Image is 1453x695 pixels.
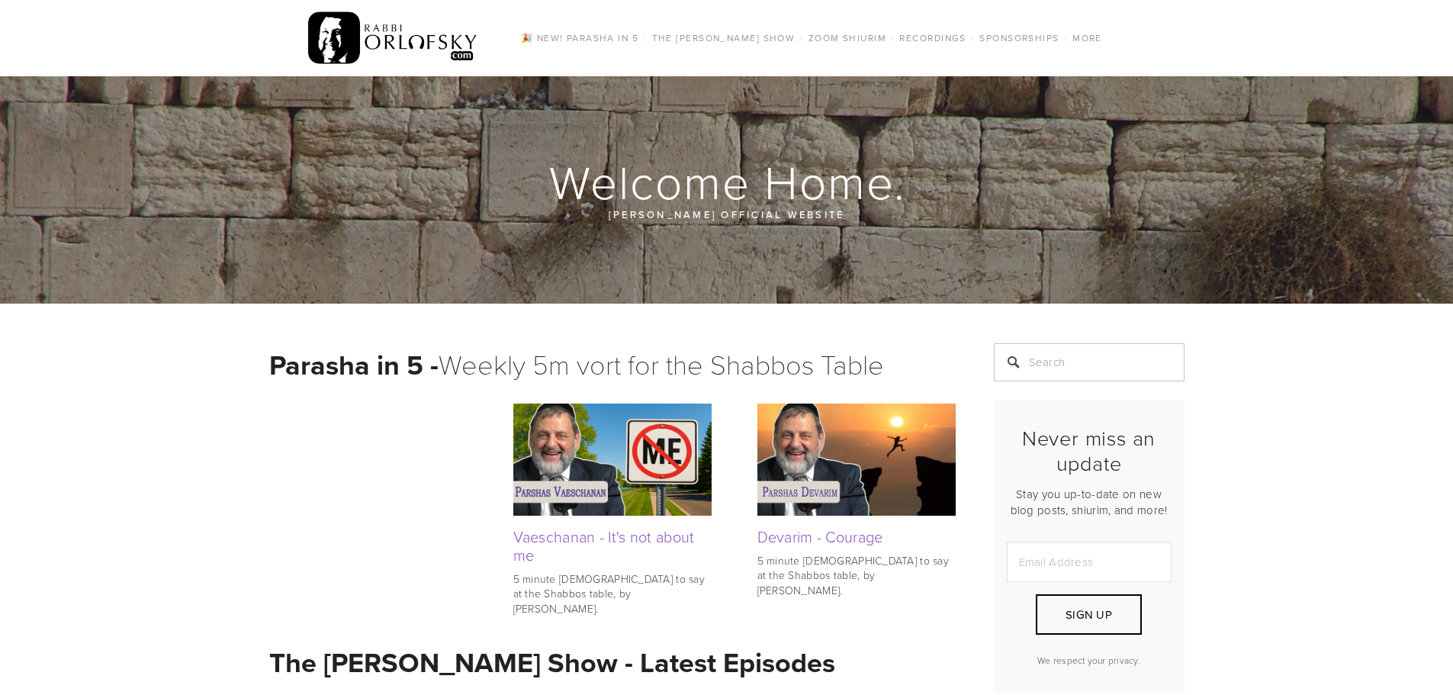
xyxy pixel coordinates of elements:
[648,28,800,48] a: The [PERSON_NAME] Show
[1068,28,1107,48] a: More
[975,28,1063,48] a: Sponsorships
[513,404,712,515] img: Vaeschanan - It's not about me
[1007,486,1172,518] p: Stay you up-to-date on new blog posts, shiurim, and more!
[1007,426,1172,475] h2: Never miss an update
[513,526,695,565] a: Vaeschanan - It's not about me
[757,553,956,598] p: 5 minute [DEMOGRAPHIC_DATA] to say at the Shabbos table, by [PERSON_NAME].
[804,28,891,48] a: Zoom Shiurim
[1007,654,1172,667] p: We respect your privacy.
[1007,542,1172,582] input: Email Address
[757,526,883,547] a: Devarim - Courage
[516,28,643,48] a: 🎉 NEW! Parasha in 5
[757,404,956,515] img: Devarim - Courage
[513,571,712,616] p: 5 minute [DEMOGRAPHIC_DATA] to say at the Shabbos table, by [PERSON_NAME].
[799,31,803,44] span: /
[269,157,1186,206] h1: Welcome Home.
[994,343,1185,381] input: Search
[1036,594,1141,635] button: Sign Up
[269,343,956,385] h1: Weekly 5m vort for the Shabbos Table
[891,31,895,44] span: /
[269,345,439,385] strong: Parasha in 5 -
[361,206,1093,223] p: [PERSON_NAME] official website
[971,31,975,44] span: /
[895,28,970,48] a: Recordings
[1066,607,1112,623] span: Sign Up
[1064,31,1068,44] span: /
[269,642,835,682] strong: The [PERSON_NAME] Show - Latest Episodes
[308,8,478,68] img: RabbiOrlofsky.com
[643,31,647,44] span: /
